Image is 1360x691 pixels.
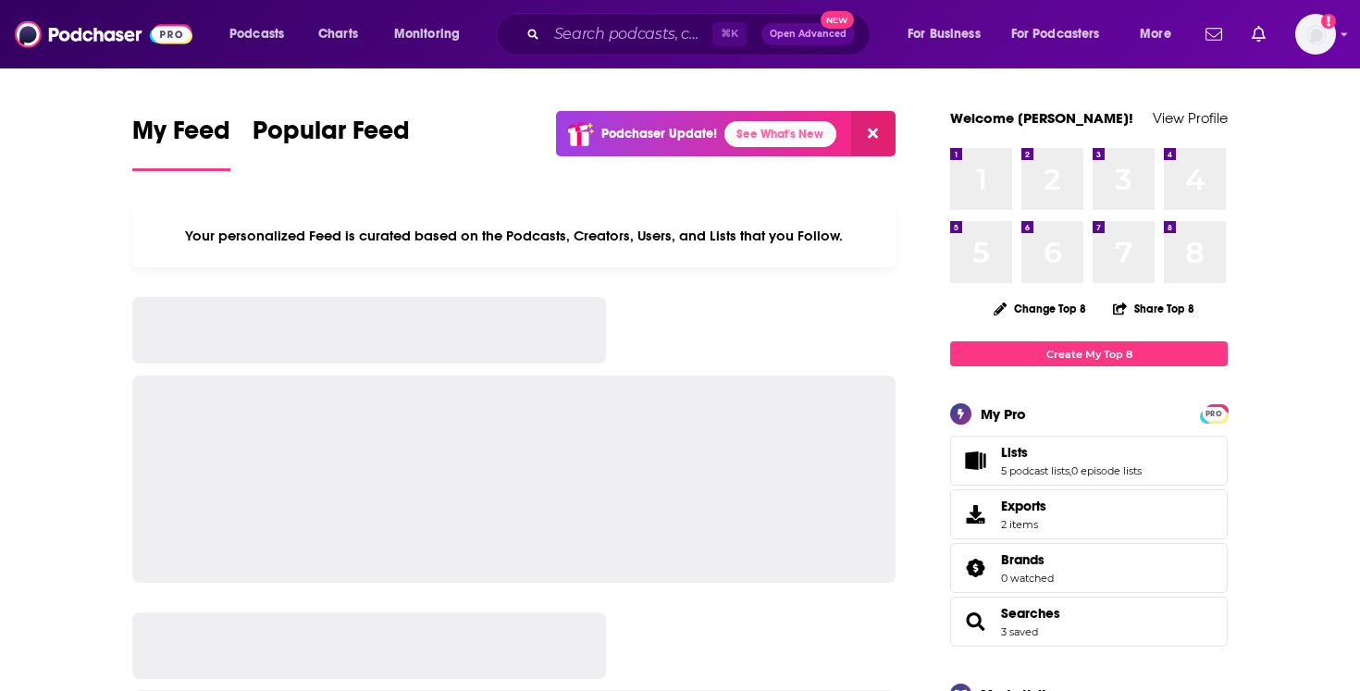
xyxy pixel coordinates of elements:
[1198,19,1230,50] a: Show notifications dropdown
[1001,444,1028,461] span: Lists
[908,21,981,47] span: For Business
[950,341,1228,366] a: Create My Top 8
[950,489,1228,539] a: Exports
[306,19,369,49] a: Charts
[1321,14,1336,29] svg: Add a profile image
[1001,551,1054,568] a: Brands
[1001,444,1142,461] a: Lists
[1069,464,1071,477] span: ,
[821,11,854,29] span: New
[513,13,888,56] div: Search podcasts, credits, & more...
[950,597,1228,647] span: Searches
[1001,518,1046,531] span: 2 items
[15,17,192,52] img: Podchaser - Follow, Share and Rate Podcasts
[1001,551,1045,568] span: Brands
[216,19,308,49] button: open menu
[394,21,460,47] span: Monitoring
[950,436,1228,486] span: Lists
[981,405,1026,423] div: My Pro
[1001,464,1069,477] a: 5 podcast lists
[1153,109,1228,127] a: View Profile
[950,543,1228,593] span: Brands
[1001,498,1046,514] span: Exports
[950,109,1133,127] a: Welcome [PERSON_NAME]!
[132,115,230,157] span: My Feed
[983,297,1097,320] button: Change Top 8
[601,126,717,142] p: Podchaser Update!
[1071,464,1142,477] a: 0 episode lists
[1203,407,1225,421] span: PRO
[895,19,1004,49] button: open menu
[957,555,994,581] a: Brands
[1001,605,1060,622] a: Searches
[712,22,747,46] span: ⌘ K
[999,19,1127,49] button: open menu
[1295,14,1336,55] button: Show profile menu
[381,19,484,49] button: open menu
[1001,625,1038,638] a: 3 saved
[547,19,712,49] input: Search podcasts, credits, & more...
[132,204,896,267] div: Your personalized Feed is curated based on the Podcasts, Creators, Users, and Lists that you Follow.
[253,115,410,157] span: Popular Feed
[1295,14,1336,55] img: User Profile
[229,21,284,47] span: Podcasts
[770,30,847,39] span: Open Advanced
[724,121,836,147] a: See What's New
[1011,21,1100,47] span: For Podcasters
[1127,19,1194,49] button: open menu
[1140,21,1171,47] span: More
[1295,14,1336,55] span: Logged in as lexieflood
[957,448,994,474] a: Lists
[1112,290,1195,327] button: Share Top 8
[132,115,230,171] a: My Feed
[957,609,994,635] a: Searches
[1244,19,1273,50] a: Show notifications dropdown
[761,23,855,45] button: Open AdvancedNew
[318,21,358,47] span: Charts
[253,115,410,171] a: Popular Feed
[1203,406,1225,420] a: PRO
[1001,572,1054,585] a: 0 watched
[957,501,994,527] span: Exports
